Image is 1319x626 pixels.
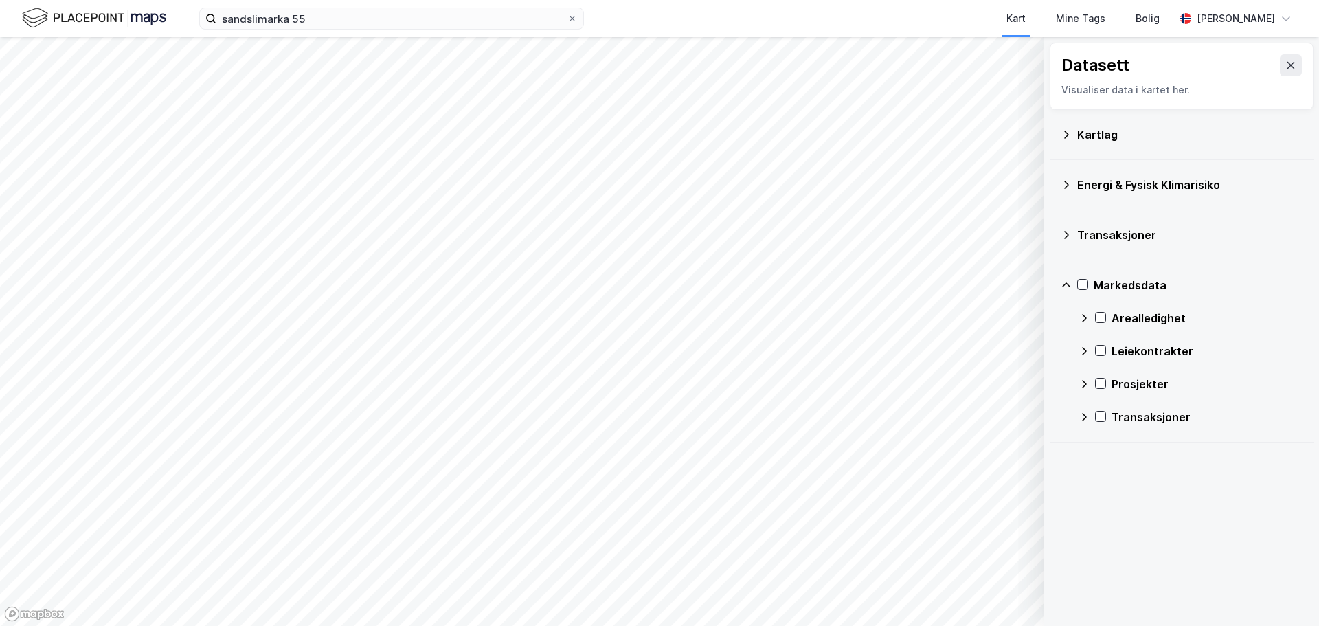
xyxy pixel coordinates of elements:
[22,6,166,30] img: logo.f888ab2527a4732fd821a326f86c7f29.svg
[1112,343,1303,359] div: Leiekontrakter
[1250,560,1319,626] div: Kontrollprogram for chat
[1250,560,1319,626] iframe: Chat Widget
[1136,10,1160,27] div: Bolig
[216,8,567,29] input: Søk på adresse, matrikkel, gårdeiere, leietakere eller personer
[1197,10,1275,27] div: [PERSON_NAME]
[1077,177,1303,193] div: Energi & Fysisk Klimarisiko
[1077,227,1303,243] div: Transaksjoner
[1112,310,1303,326] div: Arealledighet
[1006,10,1026,27] div: Kart
[1061,54,1129,76] div: Datasett
[1056,10,1105,27] div: Mine Tags
[4,606,65,622] a: Mapbox homepage
[1112,409,1303,425] div: Transaksjoner
[1112,376,1303,392] div: Prosjekter
[1061,82,1302,98] div: Visualiser data i kartet her.
[1077,126,1303,143] div: Kartlag
[1094,277,1303,293] div: Markedsdata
